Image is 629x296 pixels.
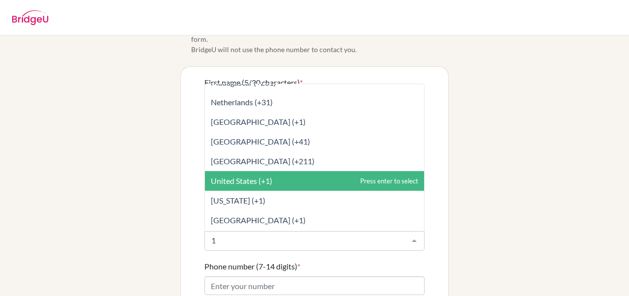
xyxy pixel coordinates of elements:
[211,196,265,205] span: [US_STATE] (+1)
[12,10,49,25] img: BridgeU logo
[211,117,306,126] span: [GEOGRAPHIC_DATA] (+1)
[211,176,272,185] span: United States (+1)
[204,77,303,89] label: First name (5/30 characters)
[204,261,300,272] label: Phone number (7-14 digits)
[211,137,310,146] span: [GEOGRAPHIC_DATA] (+41)
[204,276,425,295] input: Enter your number
[211,156,314,166] span: [GEOGRAPHIC_DATA] (+211)
[211,97,273,107] span: Netherlands (+31)
[209,236,404,245] input: Select a code
[211,215,306,225] span: [GEOGRAPHIC_DATA] (+1)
